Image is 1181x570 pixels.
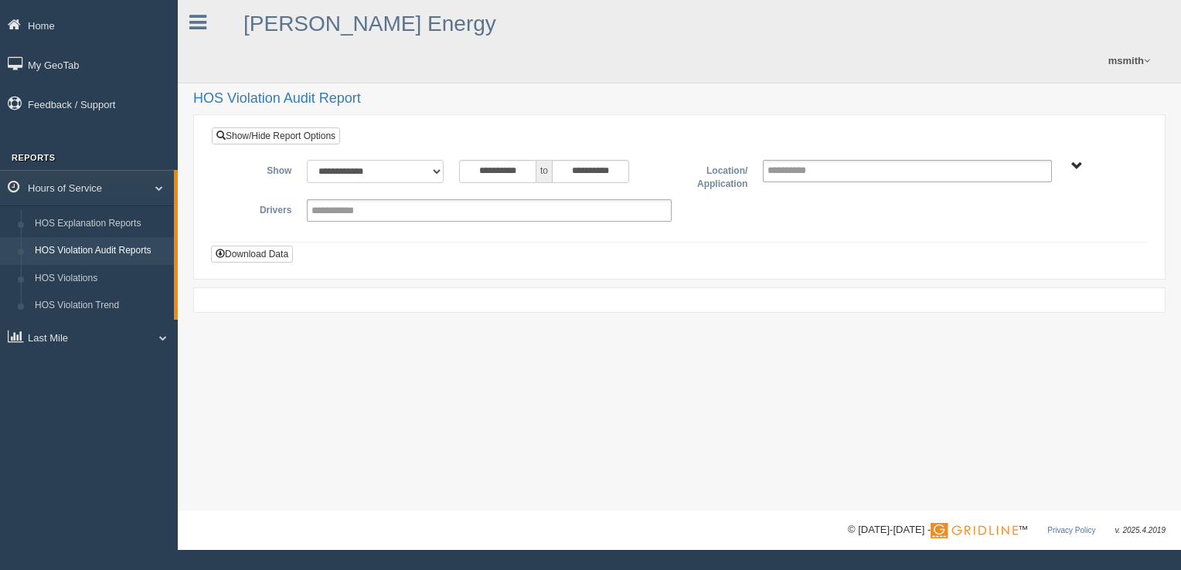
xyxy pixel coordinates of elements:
label: Show [223,160,299,178]
a: HOS Violation Trend [28,292,174,320]
img: Gridline [931,523,1018,538]
span: to [536,160,552,183]
a: Show/Hide Report Options [212,127,340,144]
a: [PERSON_NAME] Energy [243,12,496,36]
span: v. 2025.4.2019 [1115,526,1166,534]
a: HOS Violation Audit Reports [28,237,174,265]
div: © [DATE]-[DATE] - ™ [848,522,1166,538]
a: Privacy Policy [1047,526,1095,534]
a: msmith [1101,39,1158,83]
button: Download Data [211,246,293,263]
label: Drivers [223,199,299,218]
label: Location/ Application [679,160,755,192]
a: HOS Explanation Reports [28,210,174,238]
a: HOS Violations [28,265,174,293]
